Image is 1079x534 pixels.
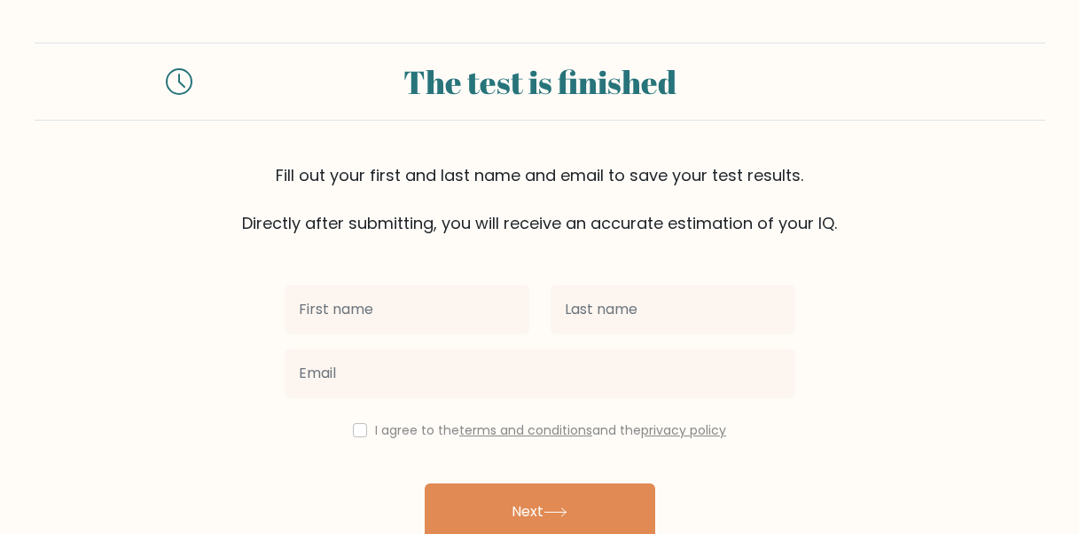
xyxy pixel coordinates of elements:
[285,349,795,398] input: Email
[214,58,866,106] div: The test is finished
[551,285,795,334] input: Last name
[375,421,726,439] label: I agree to the and the
[35,163,1045,235] div: Fill out your first and last name and email to save your test results. Directly after submitting,...
[641,421,726,439] a: privacy policy
[459,421,592,439] a: terms and conditions
[285,285,529,334] input: First name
